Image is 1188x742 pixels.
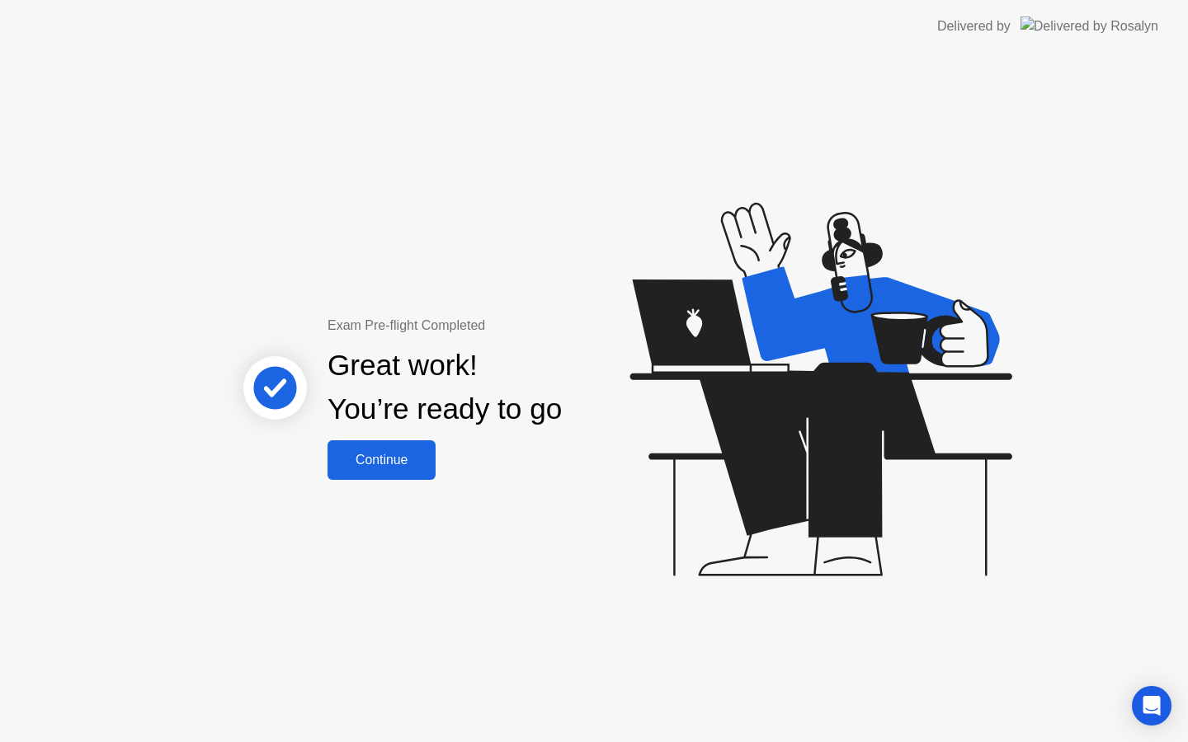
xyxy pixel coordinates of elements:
div: Open Intercom Messenger [1132,686,1171,726]
img: Delivered by Rosalyn [1021,16,1158,35]
button: Continue [328,440,436,480]
div: Great work! You’re ready to go [328,344,562,431]
div: Continue [332,453,431,467]
div: Delivered by [937,16,1011,36]
div: Exam Pre-flight Completed [328,316,668,336]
